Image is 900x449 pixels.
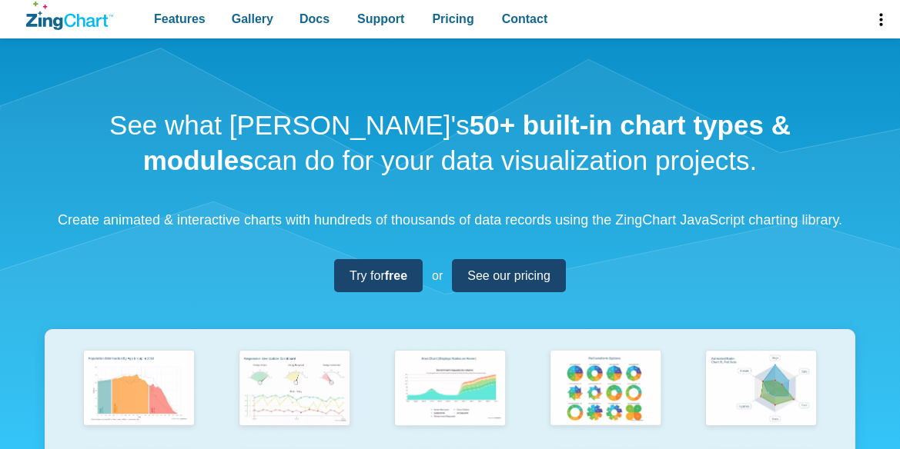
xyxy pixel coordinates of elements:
[143,110,791,175] strong: 50+ built-in chart types & modules
[61,345,216,446] a: Population Distribution by Age Group in 2052
[77,345,202,434] img: Population Distribution by Age Group in 2052
[432,265,443,286] span: or
[334,259,423,292] a: Try forfree
[299,8,330,29] span: Docs
[216,345,372,446] a: Responsive Live Update Dashboard
[350,265,407,286] span: Try for
[45,208,855,232] p: Create animated & interactive charts with hundreds of thousands of data records using the ZingCha...
[385,269,407,282] strong: free
[232,8,273,29] span: Gallery
[432,8,473,29] span: Pricing
[544,345,668,434] img: Pie Transform Options
[388,345,513,434] img: Area Chart (Displays Nodes on Hover)
[528,345,684,446] a: Pie Transform Options
[452,259,566,292] a: See our pricing
[45,108,855,178] h1: See what [PERSON_NAME]'s can do for your data visualization projects.
[684,345,839,446] a: Animated Radar Chart ft. Pet Data
[154,8,206,29] span: Features
[233,345,357,434] img: Responsive Live Update Dashboard
[26,2,113,30] a: ZingChart Logo. Click to return to the homepage
[357,8,404,29] span: Support
[699,345,824,434] img: Animated Radar Chart ft. Pet Data
[502,8,548,29] span: Contact
[467,265,550,286] span: See our pricing
[372,345,527,446] a: Area Chart (Displays Nodes on Hover)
